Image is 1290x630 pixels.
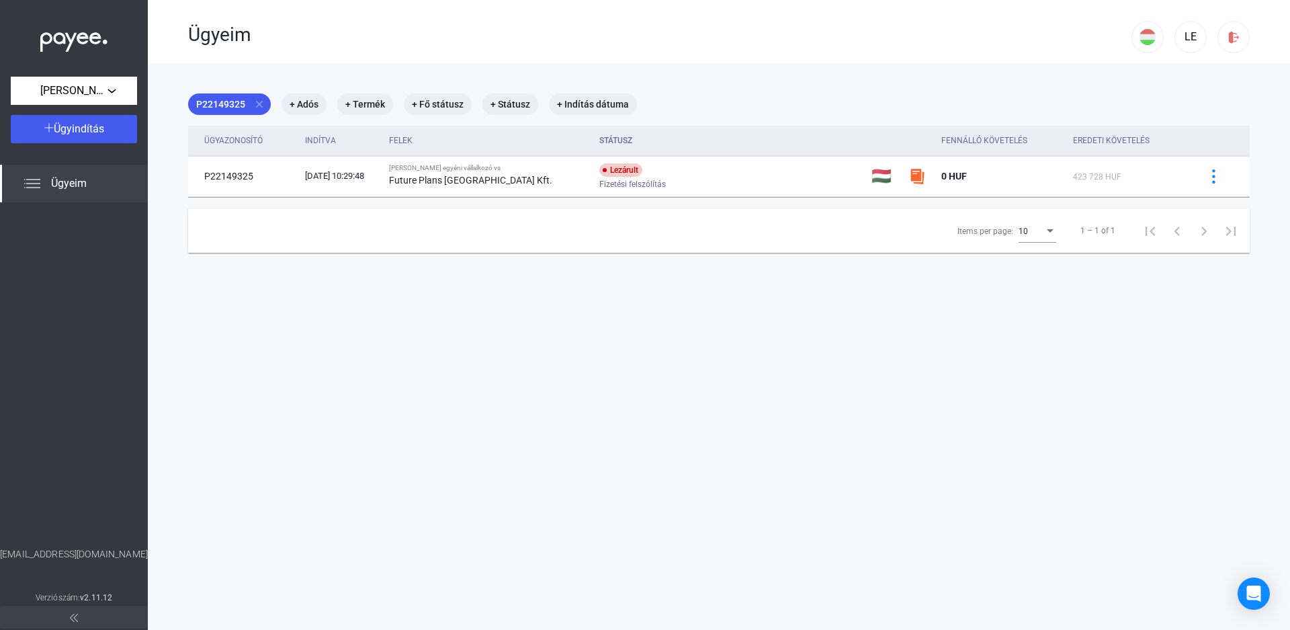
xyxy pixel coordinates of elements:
[40,25,107,52] img: white-payee-white-dot.svg
[337,93,393,115] mat-chip: + Termék
[188,156,300,196] td: P22149325
[305,132,379,149] div: Indítva
[24,175,40,192] img: list.svg
[204,132,294,149] div: Ügyazonosító
[188,24,1131,46] div: Ügyeim
[941,132,1062,149] div: Fennálló követelés
[44,123,54,132] img: plus-white.svg
[305,132,336,149] div: Indítva
[866,156,904,196] td: 🇭🇺
[253,98,265,110] mat-icon: close
[941,132,1027,149] div: Fennálló követelés
[1139,29,1156,45] img: HU
[1019,223,1056,239] mat-select: Items per page:
[1199,162,1228,190] button: more-blue
[1073,132,1150,149] div: Eredeti követelés
[1207,169,1221,184] img: more-blue
[957,223,1013,239] div: Items per page:
[1131,21,1164,53] button: HU
[389,164,589,172] div: [PERSON_NAME] egyéni vállalkozó vs
[389,132,589,149] div: Felek
[282,93,327,115] mat-chip: + Adós
[305,169,379,183] div: [DATE] 10:29:48
[11,77,137,105] button: [PERSON_NAME] egyéni vállalkozó
[1019,227,1028,236] span: 10
[1217,21,1250,53] button: logout-red
[1238,578,1270,610] div: Open Intercom Messenger
[389,175,552,186] strong: Future Plans [GEOGRAPHIC_DATA] Kft.
[1073,132,1182,149] div: Eredeti követelés
[1164,217,1191,244] button: Previous page
[70,614,78,622] img: arrow-double-left-grey.svg
[40,83,107,99] span: [PERSON_NAME] egyéni vállalkozó
[549,93,637,115] mat-chip: + Indítás dátuma
[594,126,866,156] th: Státusz
[482,93,538,115] mat-chip: + Státusz
[404,93,472,115] mat-chip: + Fő státusz
[1080,223,1115,239] div: 1 – 1 of 1
[599,163,642,177] div: Lezárult
[389,132,413,149] div: Felek
[11,115,137,143] button: Ügyindítás
[599,176,666,192] span: Fizetési felszólítás
[1073,172,1121,182] span: 423 728 HUF
[1179,29,1202,45] div: LE
[1227,30,1241,44] img: logout-red
[188,93,271,115] mat-chip: P22149325
[1191,217,1217,244] button: Next page
[1137,217,1164,244] button: First page
[54,122,104,135] span: Ügyindítás
[909,168,925,184] img: szamlazzhu-mini
[941,171,967,182] span: 0 HUF
[1217,217,1244,244] button: Last page
[1174,21,1207,53] button: LE
[51,175,87,192] span: Ügyeim
[80,593,112,602] strong: v2.11.12
[204,132,263,149] div: Ügyazonosító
